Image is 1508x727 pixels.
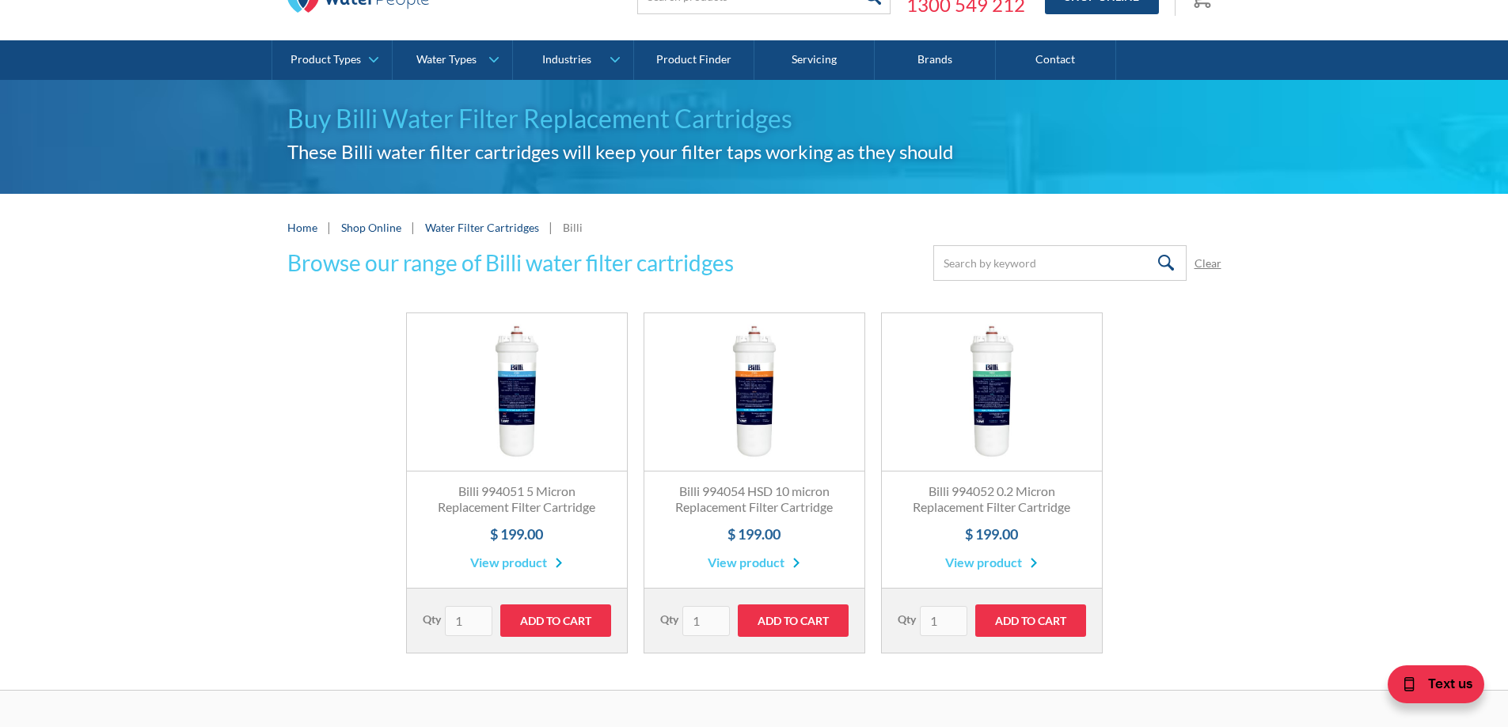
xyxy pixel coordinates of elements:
a: Contact [996,40,1116,80]
div: Product Types [291,53,361,66]
label: Qty [898,611,916,627]
div: Industries [542,53,591,66]
a: View product [470,553,563,572]
h1: Buy Billi Water Filter Replacement Cartridges [287,100,1221,138]
h4: $ 199.00 [423,524,611,545]
h3: Browse our range of Billi water filter cartridges [287,246,734,279]
h2: These Billi water filter cartridges will keep your filter taps working as they should [287,138,1221,166]
a: Water Filter Cartridges [425,221,539,234]
a: Brands [875,40,995,80]
a: Industries [513,40,632,80]
a: Clear [1195,255,1221,271]
iframe: podium webchat widget bubble [1350,648,1508,727]
h4: $ 199.00 [898,524,1086,545]
a: Shop Online [341,219,401,236]
a: Servicing [754,40,875,80]
div: Water Types [416,53,477,66]
h3: Billi 994052 0.2 Micron Replacement Filter Cartridge [898,483,1086,517]
a: Product Finder [634,40,754,80]
div: List [287,653,1221,666]
div: | [325,218,333,237]
h3: Billi 994051 5 Micron Replacement Filter Cartridge [423,483,611,517]
h3: Billi 994054 HSD 10 micron Replacement Filter Cartridge [660,483,849,517]
a: View product [945,553,1038,572]
form: Email Form [933,245,1221,281]
input: Add to Cart [738,604,849,637]
h4: $ 199.00 [660,524,849,545]
a: View product [708,553,800,572]
a: Water Types [393,40,512,80]
label: Qty [660,611,678,627]
label: Qty [423,611,441,627]
div: | [409,218,417,237]
div: Billi [563,219,583,236]
input: Add to Cart [975,604,1086,637]
input: Search by keyword [933,245,1187,281]
a: Product Types [272,40,392,80]
div: | [547,218,555,237]
a: Home [287,219,317,236]
input: Add to Cart [500,604,611,637]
